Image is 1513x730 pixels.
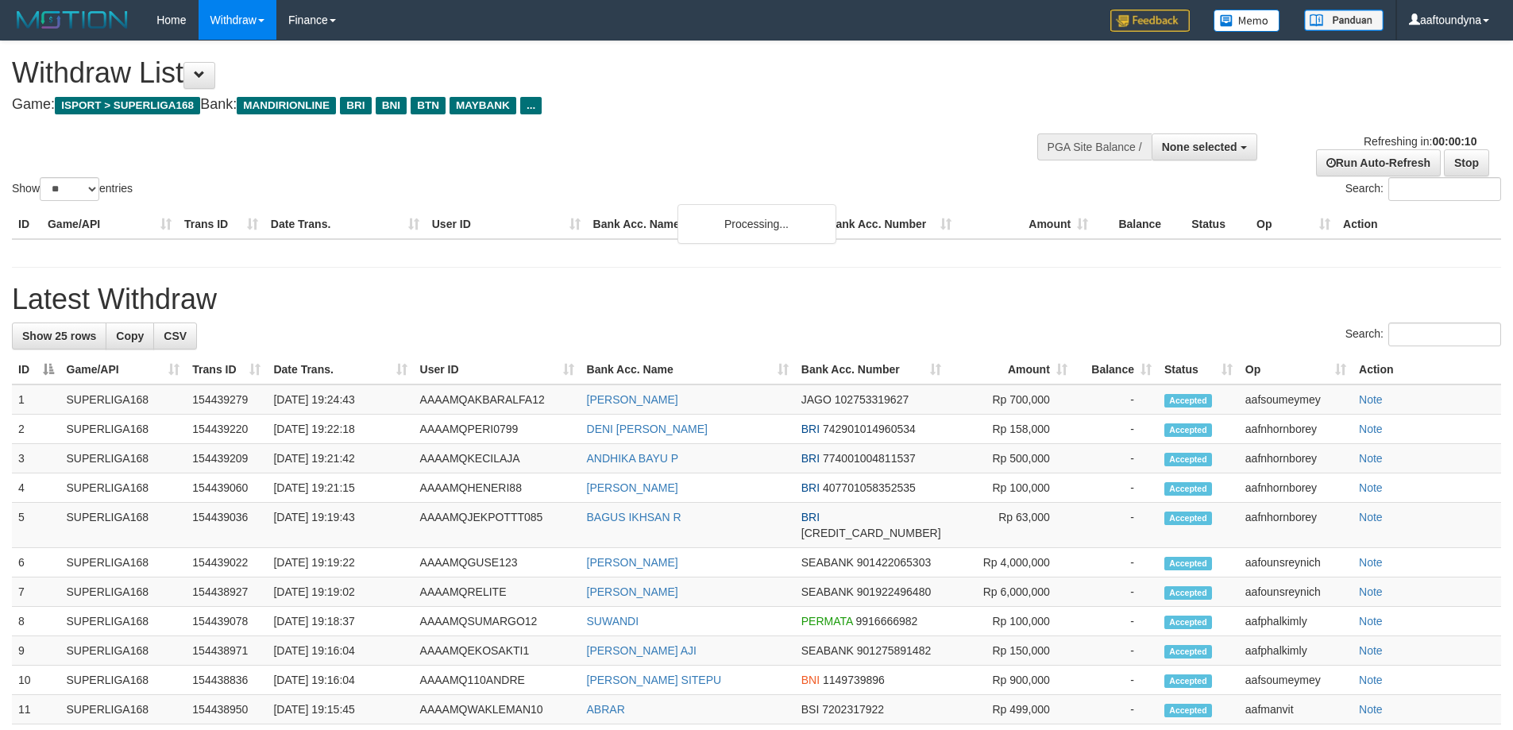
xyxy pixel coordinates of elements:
[340,97,371,114] span: BRI
[12,607,60,636] td: 8
[1164,645,1212,659] span: Accepted
[414,636,581,666] td: AAAAMQEKOSAKTI1
[12,666,60,695] td: 10
[1074,548,1158,577] td: -
[186,695,267,724] td: 154438950
[267,695,413,724] td: [DATE] 19:15:45
[164,330,187,342] span: CSV
[12,636,60,666] td: 9
[1164,704,1212,717] span: Accepted
[414,415,581,444] td: AAAAMQPERI0799
[1239,415,1353,444] td: aafnhornborey
[1337,210,1501,239] th: Action
[60,607,187,636] td: SUPERLIGA168
[1074,415,1158,444] td: -
[414,355,581,384] th: User ID: activate to sort column ascending
[1164,512,1212,525] span: Accepted
[12,323,106,350] a: Show 25 rows
[414,384,581,415] td: AAAAMQAKBARALFA12
[1074,666,1158,695] td: -
[801,644,854,657] span: SEABANK
[22,330,96,342] span: Show 25 rows
[587,452,679,465] a: ANDHIKA BAYU P
[948,548,1074,577] td: Rp 4,000,000
[186,473,267,503] td: 154439060
[1164,616,1212,629] span: Accepted
[12,210,41,239] th: ID
[1359,511,1383,523] a: Note
[1359,423,1383,435] a: Note
[1074,695,1158,724] td: -
[12,503,60,548] td: 5
[267,473,413,503] td: [DATE] 19:21:15
[1316,149,1441,176] a: Run Auto-Refresh
[60,636,187,666] td: SUPERLIGA168
[1359,585,1383,598] a: Note
[12,284,1501,315] h1: Latest Withdraw
[1239,695,1353,724] td: aafmanvit
[948,503,1074,548] td: Rp 63,000
[587,556,678,569] a: [PERSON_NAME]
[106,323,154,350] a: Copy
[587,585,678,598] a: [PERSON_NAME]
[1353,355,1501,384] th: Action
[1074,473,1158,503] td: -
[153,323,197,350] a: CSV
[40,177,99,201] select: Showentries
[267,577,413,607] td: [DATE] 19:19:02
[1359,674,1383,686] a: Note
[60,473,187,503] td: SUPERLIGA168
[414,607,581,636] td: AAAAMQSUMARGO12
[267,548,413,577] td: [DATE] 19:19:22
[801,674,820,686] span: BNI
[12,97,993,113] h4: Game: Bank:
[677,204,836,244] div: Processing...
[587,644,697,657] a: [PERSON_NAME] AJI
[1074,636,1158,666] td: -
[60,444,187,473] td: SUPERLIGA168
[267,415,413,444] td: [DATE] 19:22:18
[12,355,60,384] th: ID: activate to sort column descending
[414,577,581,607] td: AAAAMQRELITE
[587,511,681,523] a: BAGUS IKHSAN R
[801,703,820,716] span: BSI
[801,585,854,598] span: SEABANK
[60,577,187,607] td: SUPERLIGA168
[12,384,60,415] td: 1
[801,527,941,539] span: Copy 636501007346538 to clipboard
[60,548,187,577] td: SUPERLIGA168
[801,423,820,435] span: BRI
[116,330,144,342] span: Copy
[267,355,413,384] th: Date Trans.: activate to sort column ascending
[1388,177,1501,201] input: Search:
[267,444,413,473] td: [DATE] 19:21:42
[801,452,820,465] span: BRI
[587,393,678,406] a: [PERSON_NAME]
[1359,481,1383,494] a: Note
[1074,577,1158,607] td: -
[1432,135,1476,148] strong: 00:00:10
[1364,135,1476,148] span: Refreshing in:
[60,695,187,724] td: SUPERLIGA168
[267,384,413,415] td: [DATE] 19:24:43
[1359,556,1383,569] a: Note
[414,548,581,577] td: AAAAMQGUSE123
[264,210,426,239] th: Date Trans.
[1162,141,1237,153] span: None selected
[1164,482,1212,496] span: Accepted
[1239,473,1353,503] td: aafnhornborey
[1388,323,1501,346] input: Search:
[1164,423,1212,437] span: Accepted
[12,577,60,607] td: 7
[1239,666,1353,695] td: aafsoumeymey
[186,503,267,548] td: 154439036
[857,556,931,569] span: Copy 901422065303 to clipboard
[186,666,267,695] td: 154438836
[12,8,133,32] img: MOTION_logo.png
[948,695,1074,724] td: Rp 499,000
[411,97,446,114] span: BTN
[1164,674,1212,688] span: Accepted
[1345,177,1501,201] label: Search:
[948,444,1074,473] td: Rp 500,000
[587,210,822,239] th: Bank Acc. Name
